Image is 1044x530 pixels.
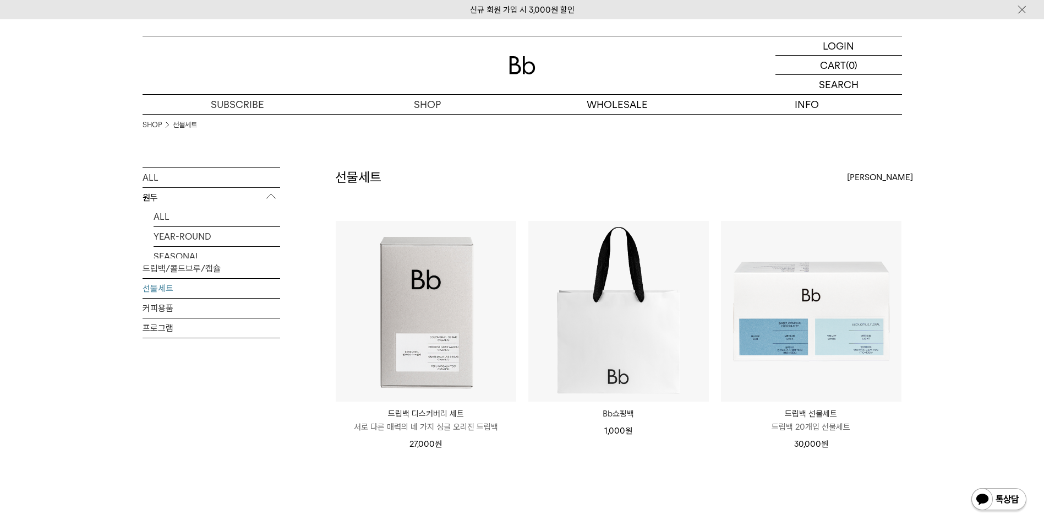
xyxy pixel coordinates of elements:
[409,439,442,449] span: 27,000
[332,95,522,114] a: SHOP
[154,227,280,246] a: YEAR-ROUND
[794,439,828,449] span: 30,000
[143,188,280,208] p: 원두
[721,221,901,402] img: 드립백 선물세트
[336,407,516,420] p: 드립백 디스커버리 세트
[522,95,712,114] p: WHOLESALE
[143,299,280,318] a: 커피용품
[775,36,902,56] a: LOGIN
[143,95,332,114] a: SUBSCRIBE
[154,247,280,266] a: SEASONAL
[143,318,280,338] a: 프로그램
[143,168,280,187] a: ALL
[820,56,846,74] p: CART
[143,120,162,131] a: SHOP
[970,487,1027,513] img: 카카오톡 채널 1:1 채팅 버튼
[721,420,901,434] p: 드립백 20개입 선물세트
[336,407,516,434] a: 드립백 디스커버리 세트 서로 다른 매력의 네 가지 싱글 오리진 드립백
[721,407,901,420] p: 드립백 선물세트
[154,207,280,226] a: ALL
[604,426,632,436] span: 1,000
[847,171,913,184] span: [PERSON_NAME]
[173,120,197,131] a: 선물세트
[143,279,280,298] a: 선물세트
[335,168,381,187] h2: 선물세트
[509,56,535,74] img: 로고
[470,5,575,15] a: 신규 회원 가입 시 3,000원 할인
[528,407,709,420] a: Bb쇼핑백
[625,426,632,436] span: 원
[775,56,902,75] a: CART (0)
[823,36,854,55] p: LOGIN
[528,221,709,402] img: Bb쇼핑백
[819,75,859,94] p: SEARCH
[336,221,516,402] img: 드립백 디스커버리 세트
[435,439,442,449] span: 원
[846,56,857,74] p: (0)
[712,95,902,114] p: INFO
[721,407,901,434] a: 드립백 선물세트 드립백 20개입 선물세트
[336,420,516,434] p: 서로 다른 매력의 네 가지 싱글 오리진 드립백
[821,439,828,449] span: 원
[143,259,280,278] a: 드립백/콜드브루/캡슐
